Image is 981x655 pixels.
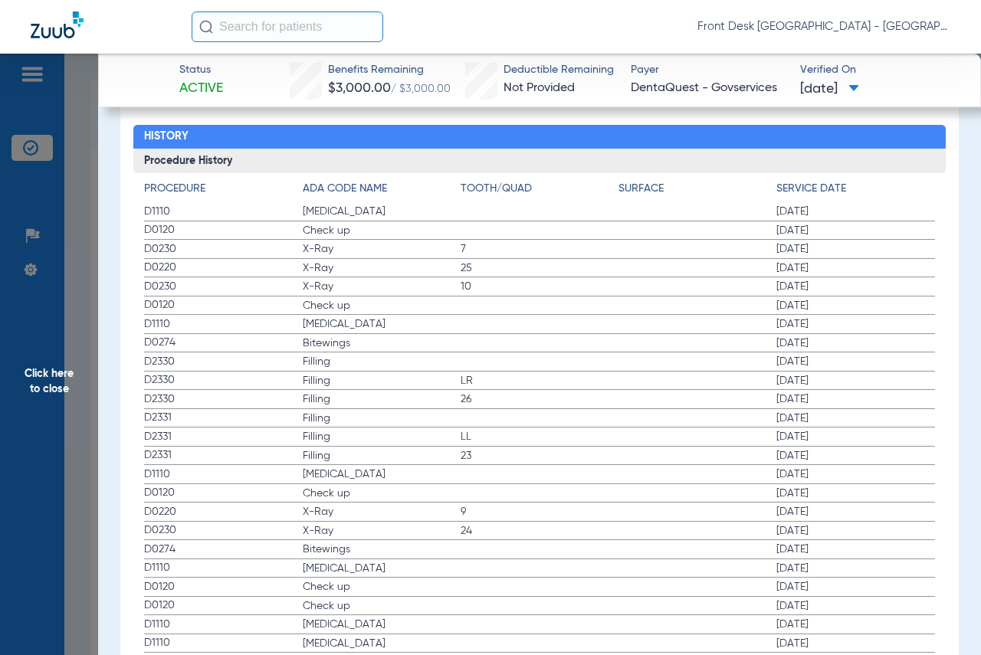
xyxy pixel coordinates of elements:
[303,204,461,219] span: [MEDICAL_DATA]
[776,636,934,651] span: [DATE]
[303,429,461,444] span: Filling
[776,598,934,614] span: [DATE]
[303,336,461,351] span: Bitewings
[303,636,461,651] span: [MEDICAL_DATA]
[179,79,223,98] span: Active
[776,448,934,463] span: [DATE]
[144,429,302,445] span: D2331
[697,19,950,34] span: Front Desk [GEOGRAPHIC_DATA] - [GEOGRAPHIC_DATA] | My Community Dental Centers
[776,542,934,557] span: [DATE]
[303,298,461,313] span: Check up
[776,523,934,539] span: [DATE]
[144,579,302,595] span: D0120
[776,241,934,257] span: [DATE]
[144,410,302,426] span: D2331
[904,581,981,655] iframe: Chat Widget
[144,598,302,614] span: D0120
[776,617,934,632] span: [DATE]
[776,429,934,444] span: [DATE]
[631,79,786,98] span: DentaQuest - Govservices
[303,354,461,369] span: Filling
[303,486,461,501] span: Check up
[776,279,934,294] span: [DATE]
[776,391,934,407] span: [DATE]
[144,447,302,463] span: D2331
[328,81,391,95] span: $3,000.00
[144,279,302,295] span: D0230
[618,181,776,202] app-breakdown-title: Surface
[776,181,934,197] h4: Service Date
[303,241,461,257] span: X-Ray
[144,617,302,633] span: D1110
[461,373,618,388] span: LR
[776,354,934,369] span: [DATE]
[776,298,934,313] span: [DATE]
[776,561,934,576] span: [DATE]
[144,485,302,501] span: D0120
[461,523,618,539] span: 24
[461,241,618,257] span: 7
[144,504,302,520] span: D0220
[461,391,618,407] span: 26
[303,448,461,463] span: Filling
[144,635,302,651] span: D1110
[776,316,934,332] span: [DATE]
[133,125,945,149] h2: History
[199,20,213,34] img: Search Icon
[800,62,956,78] span: Verified On
[144,391,302,408] span: D2330
[776,260,934,276] span: [DATE]
[631,62,786,78] span: Payer
[391,84,451,94] span: / $3,000.00
[776,181,934,202] app-breakdown-title: Service Date
[618,181,776,197] h4: Surface
[776,411,934,426] span: [DATE]
[303,598,461,614] span: Check up
[461,429,618,444] span: LL
[144,241,302,257] span: D0230
[303,523,461,539] span: X-Ray
[303,181,461,202] app-breakdown-title: ADA Code Name
[800,80,859,99] span: [DATE]
[776,223,934,238] span: [DATE]
[144,354,302,370] span: D2330
[303,579,461,594] span: Check up
[303,467,461,482] span: [MEDICAL_DATA]
[179,62,223,78] span: Status
[303,391,461,407] span: Filling
[303,279,461,294] span: X-Ray
[303,181,461,197] h4: ADA Code Name
[504,62,614,78] span: Deductible Remaining
[776,579,934,594] span: [DATE]
[504,82,575,94] span: Not Provided
[303,373,461,388] span: Filling
[461,504,618,519] span: 9
[776,467,934,482] span: [DATE]
[328,62,451,78] span: Benefits Remaining
[303,223,461,238] span: Check up
[144,297,302,313] span: D0120
[461,448,618,463] span: 23
[461,279,618,294] span: 10
[144,222,302,238] span: D0120
[192,11,383,42] input: Search for patients
[144,542,302,558] span: D0274
[303,504,461,519] span: X-Ray
[461,181,618,197] h4: Tooth/Quad
[461,260,618,276] span: 25
[303,561,461,576] span: [MEDICAL_DATA]
[144,181,302,197] h4: Procedure
[461,181,618,202] app-breakdown-title: Tooth/Quad
[144,560,302,576] span: D1110
[144,316,302,332] span: D1110
[31,11,84,38] img: Zuub Logo
[776,336,934,351] span: [DATE]
[144,260,302,276] span: D0220
[144,335,302,351] span: D0274
[144,181,302,202] app-breakdown-title: Procedure
[144,522,302,539] span: D0230
[776,486,934,501] span: [DATE]
[144,372,302,388] span: D2330
[303,542,461,557] span: Bitewings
